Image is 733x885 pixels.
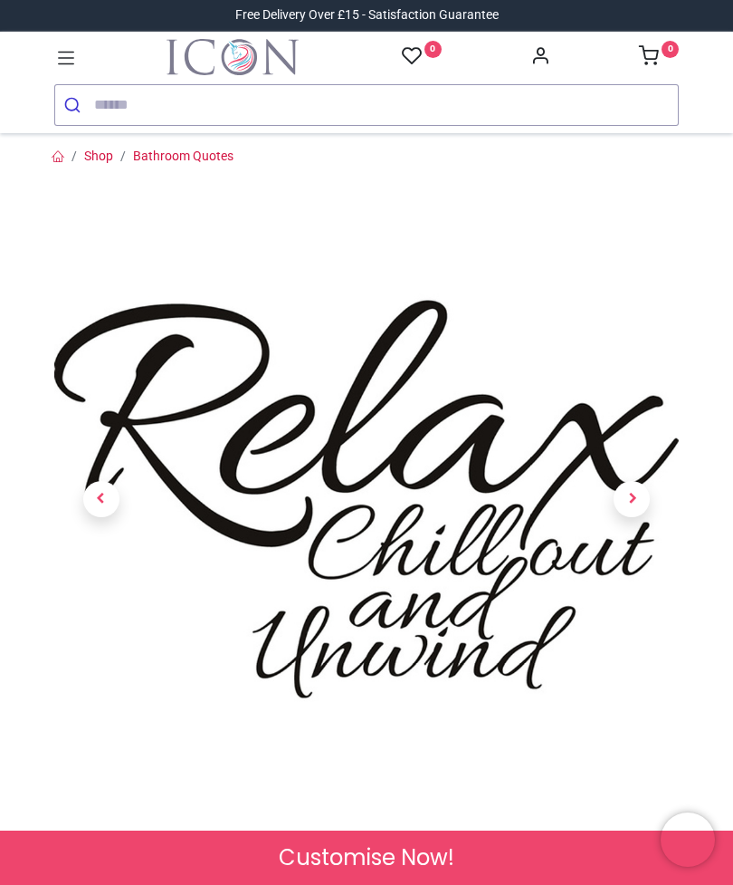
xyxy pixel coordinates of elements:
a: Account Info [530,51,550,65]
a: Logo of Icon Wall Stickers [167,39,299,75]
a: Previous [54,281,148,718]
img: WS-32406-03 [54,187,679,812]
span: Customise Now! [279,842,454,873]
span: Next [614,481,650,517]
sup: 0 [424,41,442,58]
a: 0 [402,45,442,68]
a: Bathroom Quotes [133,149,233,163]
sup: 0 [662,41,679,58]
iframe: Brevo live chat [661,813,715,867]
span: Previous [83,481,119,517]
div: Free Delivery Over £15 - Satisfaction Guarantee [235,6,499,24]
a: 0 [639,51,679,65]
button: Submit [55,85,94,125]
a: Next [585,281,680,718]
a: Shop [84,149,113,163]
img: Icon Wall Stickers [167,39,299,75]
